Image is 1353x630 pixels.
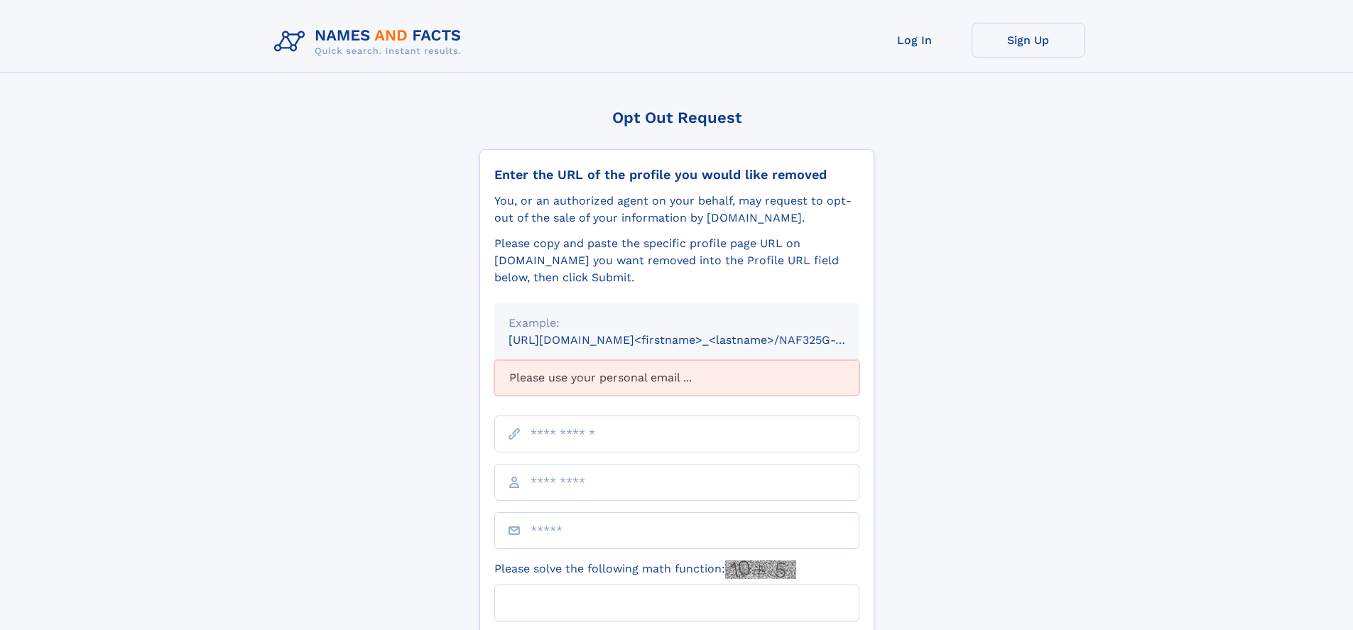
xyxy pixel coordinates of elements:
div: Enter the URL of the profile you would like removed [494,167,859,183]
a: Sign Up [972,23,1085,58]
div: Please use your personal email ... [494,360,859,396]
label: Please solve the following math function: [494,560,796,579]
div: Opt Out Request [479,109,874,126]
img: Logo Names and Facts [268,23,473,61]
div: Example: [509,315,845,332]
div: You, or an authorized agent on your behalf, may request to opt-out of the sale of your informatio... [494,192,859,227]
a: Log In [858,23,972,58]
div: Please copy and paste the specific profile page URL on [DOMAIN_NAME] you want removed into the Pr... [494,235,859,286]
small: [URL][DOMAIN_NAME]<firstname>_<lastname>/NAF325G-xxxxxxxx [509,333,886,347]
